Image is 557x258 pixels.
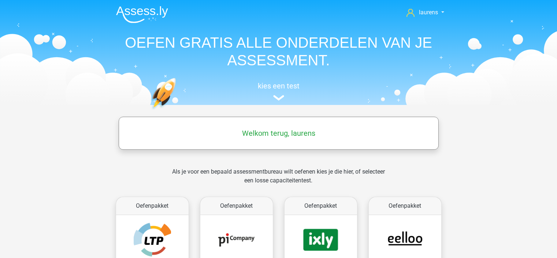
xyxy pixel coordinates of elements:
a: kies een test [110,81,447,101]
img: oefenen [151,78,204,144]
span: laurens [419,9,438,16]
h5: Welkom terug, laurens [122,129,435,138]
h1: OEFEN GRATIS ALLE ONDERDELEN VAN JE ASSESSMENT. [110,34,447,69]
img: assessment [273,95,284,101]
div: Als je voor een bepaald assessmentbureau wilt oefenen kies je die hier, of selecteer een losse ca... [166,167,391,194]
a: laurens [404,8,447,17]
h5: kies een test [110,81,447,90]
img: Assessly [116,6,168,23]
